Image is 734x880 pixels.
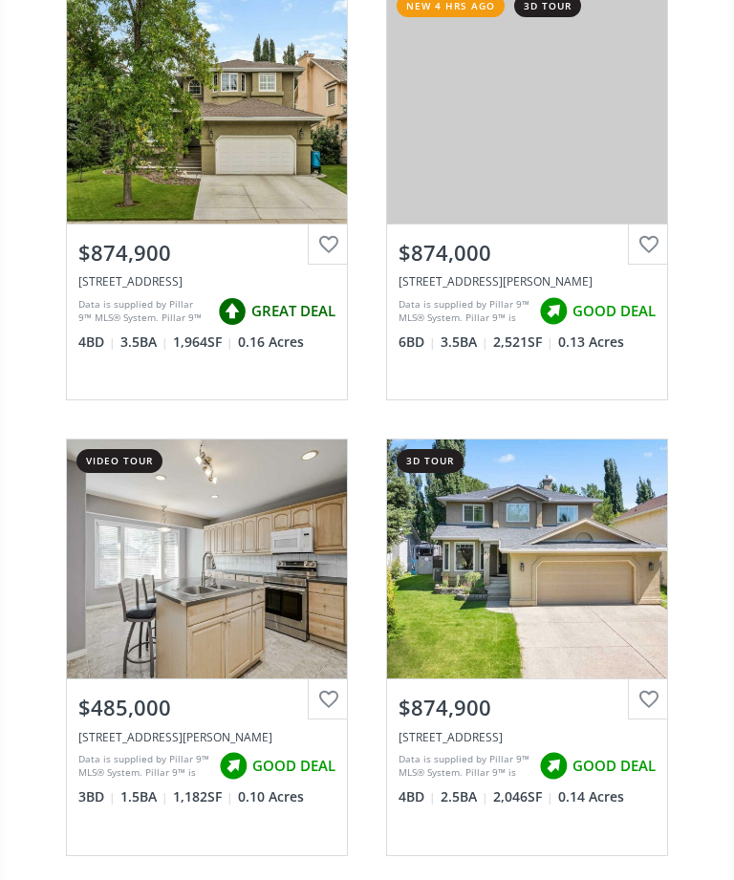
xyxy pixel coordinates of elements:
span: 0.14 Acres [558,787,624,806]
span: GOOD DEAL [252,756,335,776]
span: 3.5 BA [120,333,168,352]
span: GOOD DEAL [572,301,656,321]
div: Data is supplied by Pillar 9™ MLS® System. Pillar 9™ is the owner of the copyright in its MLS® Sy... [399,752,529,781]
img: rating icon [213,292,251,331]
div: 16 Mckinley Road SE, Calgary, AB T2Z 1T6 [78,729,335,745]
div: 54 Mckenzie Lake Manor SE, Calgary, AB T2Z 1Y2 [399,273,656,290]
div: 91 Mountain Park Drive SE, Calgary, AB T2Z 1S1 [399,729,656,745]
span: 6 BD [399,333,436,352]
span: 0.13 Acres [558,333,624,352]
span: 3 BD [78,787,116,806]
div: $874,900 [399,693,656,722]
a: video tour$485,000[STREET_ADDRESS][PERSON_NAME]Data is supplied by Pillar 9™ MLS® System. Pillar ... [47,419,367,874]
span: 4 BD [399,787,436,806]
div: $874,000 [399,238,656,268]
span: GREAT DEAL [251,301,335,321]
span: 0.10 Acres [238,787,304,806]
span: 2,046 SF [493,787,553,806]
div: $874,900 [78,238,335,268]
img: rating icon [534,292,572,331]
span: 2.5 BA [441,787,488,806]
img: rating icon [534,747,572,785]
span: 1.5 BA [120,787,168,806]
span: 1,182 SF [173,787,233,806]
div: Data is supplied by Pillar 9™ MLS® System. Pillar 9™ is the owner of the copyright in its MLS® Sy... [399,297,529,326]
div: $485,000 [78,693,335,722]
span: 2,521 SF [493,333,553,352]
span: 4 BD [78,333,116,352]
span: 0.16 Acres [238,333,304,352]
img: rating icon [214,747,252,785]
span: 3.5 BA [441,333,488,352]
span: GOOD DEAL [572,756,656,776]
div: Data is supplied by Pillar 9™ MLS® System. Pillar 9™ is the owner of the copyright in its MLS® Sy... [78,752,209,781]
span: 1,964 SF [173,333,233,352]
div: Data is supplied by Pillar 9™ MLS® System. Pillar 9™ is the owner of the copyright in its MLS® Sy... [78,297,208,326]
a: 3d tour$874,900[STREET_ADDRESS]Data is supplied by Pillar 9™ MLS® System. Pillar 9™ is the owner ... [367,419,687,874]
div: 44 Mountain Park Circle SE, Calgary, AB T2Z 1N7 [78,273,335,290]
